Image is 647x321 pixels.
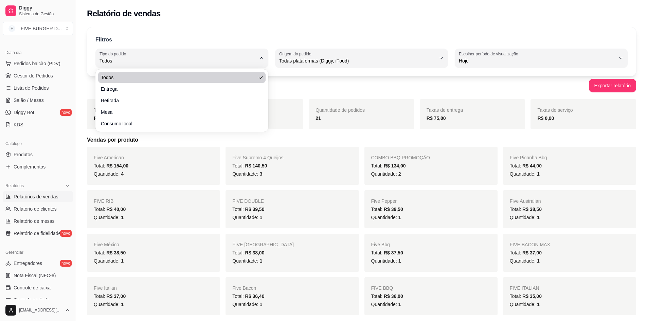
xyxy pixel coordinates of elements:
span: Total: [510,293,542,299]
span: Quantidade: [94,171,124,177]
span: Complementos [14,163,46,170]
span: Taxas de entrega [427,107,463,113]
span: Pedidos balcão (PDV) [14,60,60,67]
span: R$ 38,00 [245,250,265,255]
span: Total: [94,250,126,255]
span: Relatório de clientes [14,206,57,212]
span: Five American [94,155,124,160]
span: Total: [371,250,403,255]
span: R$ 38,50 [522,207,542,212]
span: FIVE BBQ [371,285,393,291]
span: Quantidade: [94,258,124,264]
span: 1 [398,258,401,264]
button: Exportar relatório [589,79,636,92]
h5: Vendas por produto [87,136,636,144]
span: R$ 39,50 [245,207,265,212]
span: Diggy Bot [14,109,34,116]
span: Total: [371,207,403,212]
span: Total: [94,207,126,212]
span: Todos [100,57,256,64]
span: Salão / Mesas [14,97,44,104]
label: Tipo do pedido [100,51,128,57]
span: Controle de fiado [14,297,50,303]
span: Quantidade: [232,171,262,177]
span: Controle de caixa [14,284,51,291]
span: Produtos [14,151,33,158]
span: R$ 140,50 [245,163,267,168]
span: 1 [259,258,262,264]
span: Nota Fiscal (NFC-e) [14,272,56,279]
span: Total: [232,207,264,212]
span: FIVE BACON MAX [510,242,550,247]
span: Quantidade de pedidos [316,107,365,113]
span: Diggy [19,5,70,11]
span: Quantidade: [510,258,540,264]
span: Total: [94,163,128,168]
span: Todos [101,74,256,81]
span: R$ 37,00 [522,250,542,255]
span: 1 [121,215,124,220]
span: Quantidade: [510,302,540,307]
span: R$ 40,00 [106,207,126,212]
span: R$ 44,00 [522,163,542,168]
span: Sistema de Gestão [19,11,70,17]
span: Quantidade: [232,258,262,264]
strong: R$ 994,04 [94,115,116,121]
span: FIVE DOUBLE [232,198,264,204]
span: Lista de Pedidos [14,85,49,91]
label: Origem do pedido [279,51,313,57]
h2: Relatório de vendas [87,8,161,19]
span: Five México [94,242,119,247]
span: 3 [259,171,262,177]
span: 1 [537,171,540,177]
span: Quantidade: [371,258,401,264]
span: Relatório de mesas [14,218,55,225]
span: Five Pepper [371,198,397,204]
span: Quantidade: [371,302,401,307]
span: Five Bbq [371,242,390,247]
span: Total: [232,163,267,168]
span: R$ 36,40 [245,293,265,299]
span: Quantidade: [371,215,401,220]
span: Quantidade: [232,215,262,220]
span: Relatórios de vendas [14,193,58,200]
span: Total: [371,293,403,299]
span: 1 [121,302,124,307]
span: R$ 36,00 [384,293,403,299]
span: Relatório de fidelidade [14,230,61,237]
span: Entregadores [14,260,42,267]
span: Taxas de serviço [537,107,573,113]
span: Hoje [459,57,615,64]
span: 1 [259,302,262,307]
span: Five Supremo 4 Queijos [232,155,283,160]
span: Five Picanha Bbq [510,155,547,160]
div: FIVE BURGER D ... [21,25,62,32]
span: Total: [232,250,264,255]
span: Total: [94,293,126,299]
span: 1 [537,302,540,307]
span: 2 [398,171,401,177]
span: R$ 154,00 [106,163,128,168]
div: Dia a dia [3,47,73,58]
span: FIVE [GEOGRAPHIC_DATA] [232,242,294,247]
span: 1 [537,215,540,220]
span: Five Italian [94,285,117,291]
span: R$ 39,50 [384,207,403,212]
button: Select a team [3,22,73,35]
strong: R$ 0,00 [537,115,554,121]
span: Five Australian [510,198,541,204]
span: Total: [510,163,542,168]
span: 1 [398,302,401,307]
strong: R$ 75,00 [427,115,446,121]
label: Escolher período de visualização [459,51,520,57]
span: Quantidade: [510,215,540,220]
div: Gerenciar [3,247,73,258]
span: R$ 38,50 [106,250,126,255]
span: Entrega [101,86,256,92]
span: 1 [537,258,540,264]
span: 4 [121,171,124,177]
span: COMBO BBQ PROMOÇÃO [371,155,430,160]
span: KDS [14,121,23,128]
span: Quantidade: [232,302,262,307]
span: Quantidade: [94,302,124,307]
